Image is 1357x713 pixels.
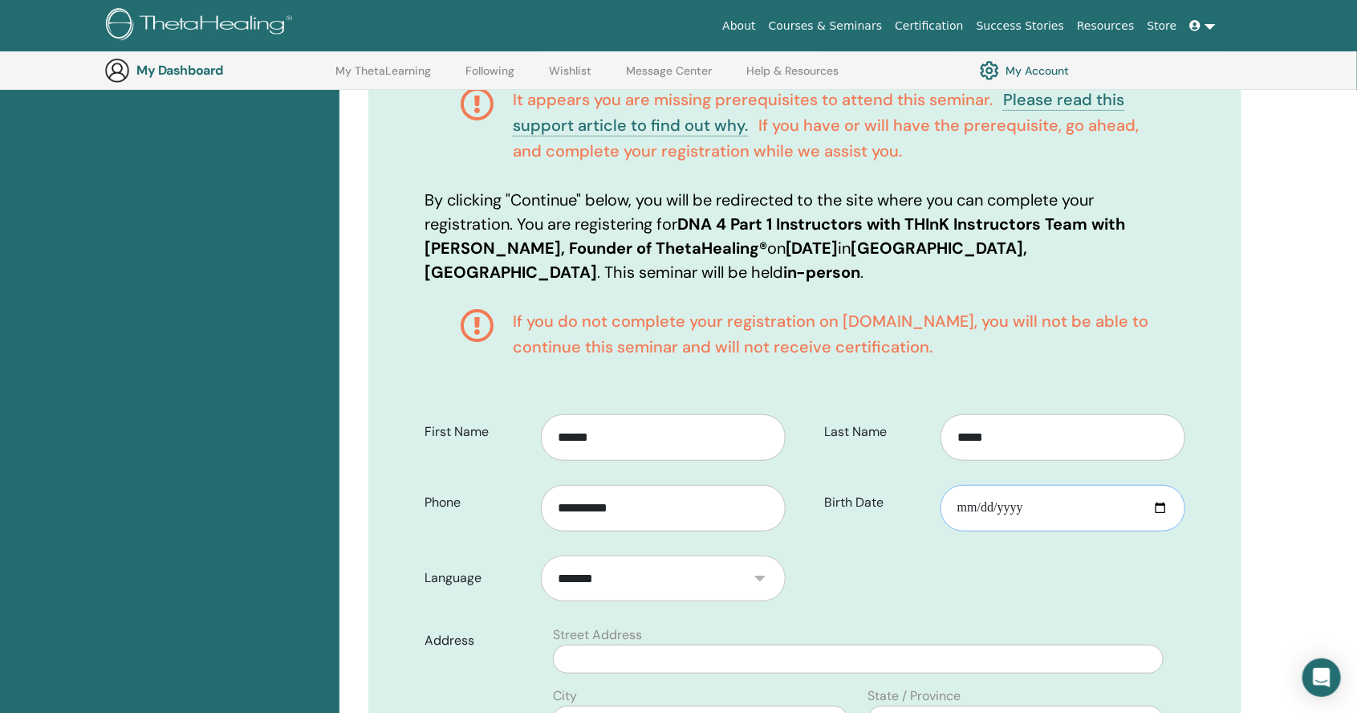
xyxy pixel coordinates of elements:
a: Success Stories [970,11,1071,41]
label: Last Name [812,417,941,447]
a: About [716,11,762,41]
label: City [553,687,577,706]
b: DNA 4 Part 1 Instructors with THInK Instructors Team with [PERSON_NAME], Founder of ThetaHealing® [425,214,1126,259]
b: [GEOGRAPHIC_DATA], [GEOGRAPHIC_DATA] [425,238,1028,283]
label: Birth Date [812,487,941,518]
img: logo.png [106,8,298,44]
a: My Account [980,57,1069,84]
label: Street Address [553,625,642,645]
p: By clicking "Continue" below, you will be redirected to the site where you can complete your regi... [425,188,1185,284]
div: Open Intercom Messenger [1302,658,1341,697]
a: Message Center [626,64,712,90]
h3: My Dashboard [136,63,297,78]
a: Store [1141,11,1184,41]
a: Please read this support article to find out why. [513,89,1124,136]
a: Certification [888,11,969,41]
a: My ThetaLearning [335,64,431,90]
img: cog.svg [980,57,999,84]
a: Help & Resources [746,64,839,90]
a: Courses & Seminars [762,11,889,41]
label: Address [412,625,543,656]
label: Phone [412,487,541,518]
a: Wishlist [549,64,591,90]
label: State / Province [867,687,961,706]
b: in-person [783,262,861,283]
span: If you have or will have the prerequisite, go ahead, and complete your registration while we assi... [513,115,1139,161]
span: It appears you are missing prerequisites to attend this seminar. [513,89,993,110]
b: [DATE] [786,238,839,259]
h4: If you do not complete your registration on [DOMAIN_NAME], you will not be able to continue this ... [513,308,1149,360]
label: Language [412,563,541,593]
img: generic-user-icon.jpg [104,58,130,84]
a: Resources [1071,11,1141,41]
a: Following [465,64,514,90]
label: First Name [412,417,541,447]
